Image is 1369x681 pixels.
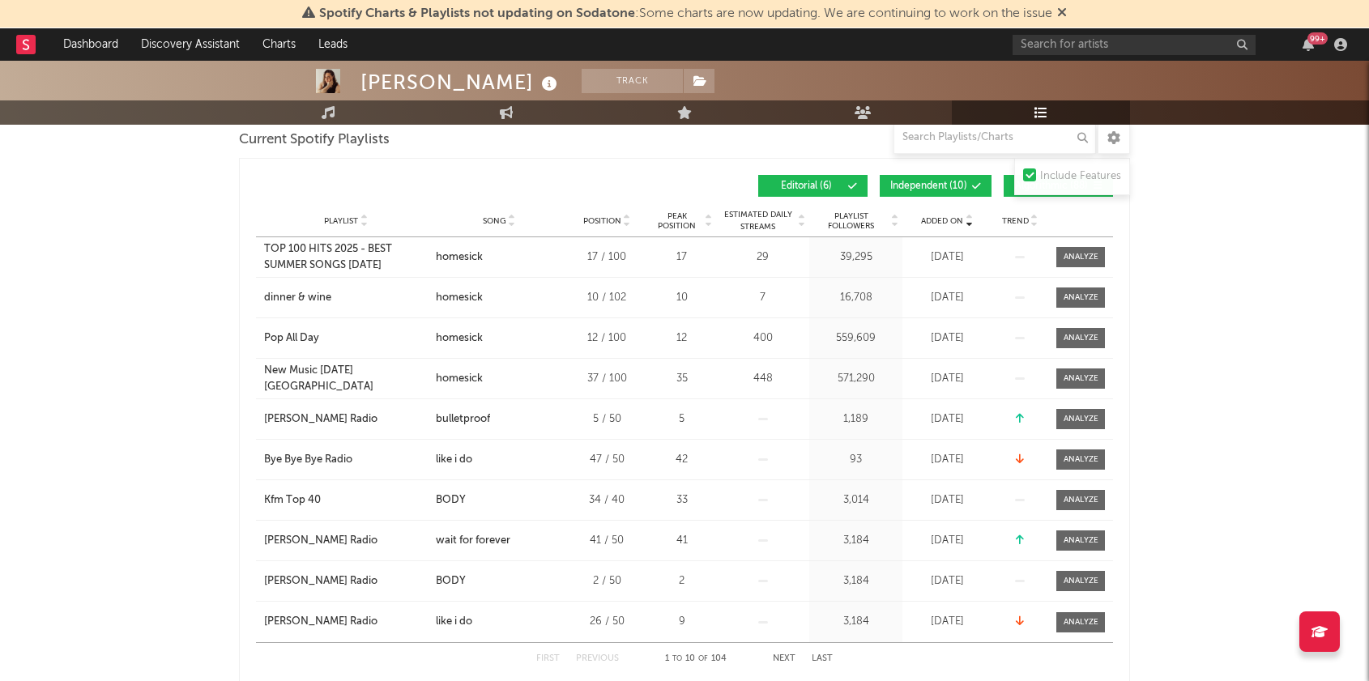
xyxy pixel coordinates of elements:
[319,7,635,20] span: Spotify Charts & Playlists not updating on Sodatone
[758,175,868,197] button: Editorial(6)
[651,330,712,347] div: 12
[264,411,428,428] a: [PERSON_NAME] Radio
[264,241,428,273] a: TOP 100 HITS 2025 - BEST SUMMER SONGS [DATE]
[906,371,987,387] div: [DATE]
[264,330,428,347] a: Pop All Day
[570,411,643,428] div: 5 / 50
[264,492,321,509] div: Kfm Top 40
[324,216,358,226] span: Playlist
[264,573,428,589] a: [PERSON_NAME] Radio
[436,371,483,387] div: homesick
[812,654,833,663] button: Last
[906,452,987,468] div: [DATE]
[651,614,712,630] div: 9
[813,492,898,509] div: 3,014
[570,452,643,468] div: 47 / 50
[773,654,795,663] button: Next
[1004,175,1113,197] button: Algorithmic(88)
[52,28,130,61] a: Dashboard
[813,290,898,306] div: 16,708
[651,533,712,549] div: 41
[239,130,390,150] span: Current Spotify Playlists
[436,614,472,630] div: like i do
[264,290,428,306] a: dinner & wine
[436,452,472,468] div: like i do
[1303,38,1314,51] button: 99+
[813,452,898,468] div: 93
[570,371,643,387] div: 37 / 100
[720,371,805,387] div: 448
[130,28,251,61] a: Discovery Assistant
[651,249,712,266] div: 17
[582,69,683,93] button: Track
[651,452,712,468] div: 42
[570,330,643,347] div: 12 / 100
[536,654,560,663] button: First
[651,290,712,306] div: 10
[813,330,898,347] div: 559,609
[813,249,898,266] div: 39,295
[1002,216,1029,226] span: Trend
[906,492,987,509] div: [DATE]
[1040,167,1121,186] div: Include Features
[906,290,987,306] div: [DATE]
[813,371,898,387] div: 571,290
[570,249,643,266] div: 17 / 100
[813,411,898,428] div: 1,189
[570,492,643,509] div: 34 / 40
[890,181,967,191] span: Independent ( 10 )
[720,249,805,266] div: 29
[906,614,987,630] div: [DATE]
[651,371,712,387] div: 35
[570,290,643,306] div: 10 / 102
[264,290,331,306] div: dinner & wine
[251,28,307,61] a: Charts
[906,573,987,589] div: [DATE]
[264,452,352,468] div: Bye Bye Bye Radio
[576,654,619,663] button: Previous
[906,533,987,549] div: [DATE]
[583,216,621,226] span: Position
[483,216,506,226] span: Song
[360,69,561,96] div: [PERSON_NAME]
[264,573,377,589] div: [PERSON_NAME] Radio
[436,492,466,509] div: BODY
[1307,32,1328,45] div: 99 +
[921,216,963,226] span: Added On
[264,330,319,347] div: Pop All Day
[813,573,898,589] div: 3,184
[720,290,805,306] div: 7
[906,330,987,347] div: [DATE]
[436,290,483,306] div: homesick
[570,533,643,549] div: 41 / 50
[307,28,359,61] a: Leads
[1013,35,1256,55] input: Search for artists
[264,533,428,549] a: [PERSON_NAME] Radio
[698,655,708,662] span: of
[651,573,712,589] div: 2
[651,649,740,669] div: 1 10 104
[264,452,428,468] a: Bye Bye Bye Radio
[264,614,377,630] div: [PERSON_NAME] Radio
[264,411,377,428] div: [PERSON_NAME] Radio
[436,330,483,347] div: homesick
[672,655,682,662] span: to
[570,573,643,589] div: 2 / 50
[813,211,889,231] span: Playlist Followers
[880,175,992,197] button: Independent(10)
[264,363,428,394] a: New Music [DATE] [GEOGRAPHIC_DATA]
[1057,7,1067,20] span: Dismiss
[651,411,712,428] div: 5
[651,492,712,509] div: 33
[813,614,898,630] div: 3,184
[906,249,987,266] div: [DATE]
[436,249,483,266] div: homesick
[813,533,898,549] div: 3,184
[570,614,643,630] div: 26 / 50
[651,211,702,231] span: Peak Position
[769,181,843,191] span: Editorial ( 6 )
[436,411,490,428] div: bulletproof
[906,411,987,428] div: [DATE]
